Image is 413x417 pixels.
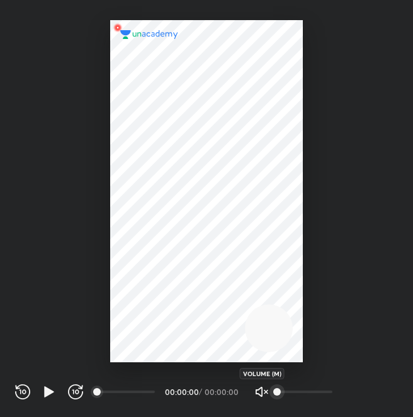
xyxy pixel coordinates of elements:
[240,368,285,379] div: Volume (M)
[120,30,178,39] img: logo.2a7e12a2.svg
[273,388,281,396] span: styled slider
[205,388,239,396] div: 00:00:00
[110,20,125,35] img: wMgqJGBwKWe8AAAAABJRU5ErkJggg==
[199,388,202,396] div: /
[165,388,196,396] div: 00:00:00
